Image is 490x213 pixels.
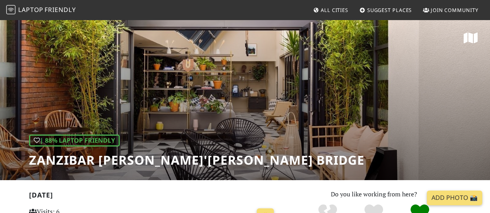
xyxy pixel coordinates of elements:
[431,7,478,14] span: Join Community
[420,3,481,17] a: Join Community
[427,191,482,205] a: Add Photo 📸
[29,191,277,202] h2: [DATE]
[45,5,76,14] span: Friendly
[29,135,120,147] div: | 88% Laptop Friendly
[6,3,76,17] a: LaptopFriendly LaptopFriendly
[321,7,348,14] span: All Cities
[18,5,43,14] span: Laptop
[310,3,351,17] a: All Cities
[356,3,415,17] a: Suggest Places
[29,153,364,167] h1: Zanzibar [PERSON_NAME]'[PERSON_NAME] Bridge
[367,7,412,14] span: Suggest Places
[287,189,461,199] p: Do you like working from here?
[6,5,15,14] img: LaptopFriendly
